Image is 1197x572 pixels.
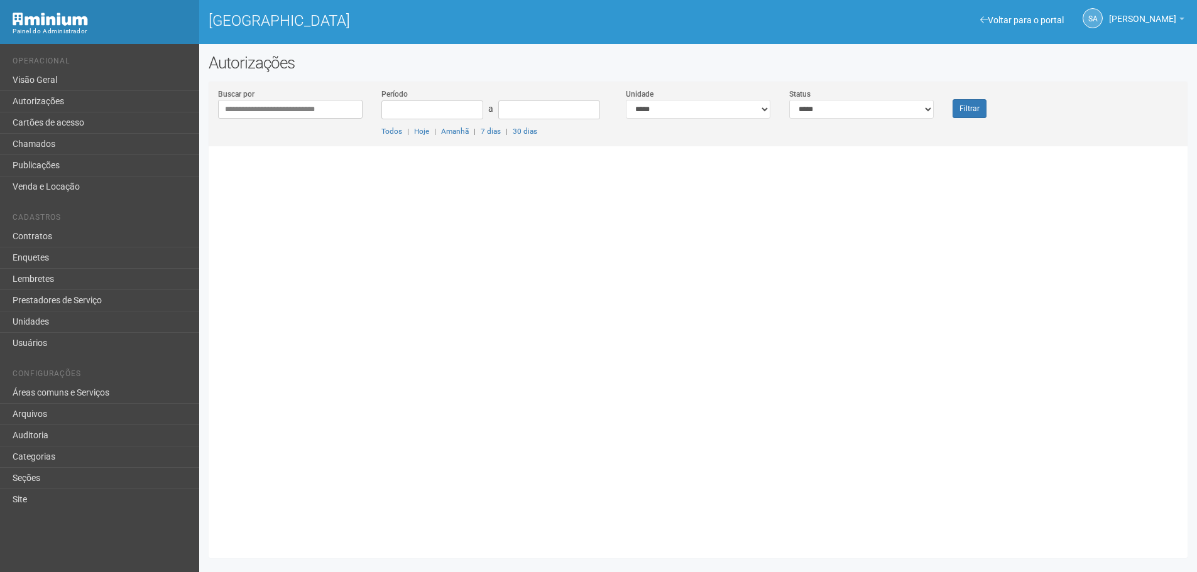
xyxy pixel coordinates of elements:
[13,13,88,26] img: Minium
[980,15,1064,25] a: Voltar para o portal
[626,89,653,100] label: Unidade
[13,57,190,70] li: Operacional
[381,89,408,100] label: Período
[1109,2,1176,24] span: Silvio Anjos
[13,213,190,226] li: Cadastros
[488,104,493,114] span: a
[1083,8,1103,28] a: SA
[474,127,476,136] span: |
[414,127,429,136] a: Hoje
[13,26,190,37] div: Painel do Administrador
[506,127,508,136] span: |
[407,127,409,136] span: |
[1109,16,1184,26] a: [PERSON_NAME]
[13,369,190,382] li: Configurações
[209,13,689,29] h1: [GEOGRAPHIC_DATA]
[789,89,811,100] label: Status
[953,99,987,118] button: Filtrar
[218,89,254,100] label: Buscar por
[441,127,469,136] a: Amanhã
[513,127,537,136] a: 30 dias
[434,127,436,136] span: |
[209,53,1188,72] h2: Autorizações
[381,127,402,136] a: Todos
[481,127,501,136] a: 7 dias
